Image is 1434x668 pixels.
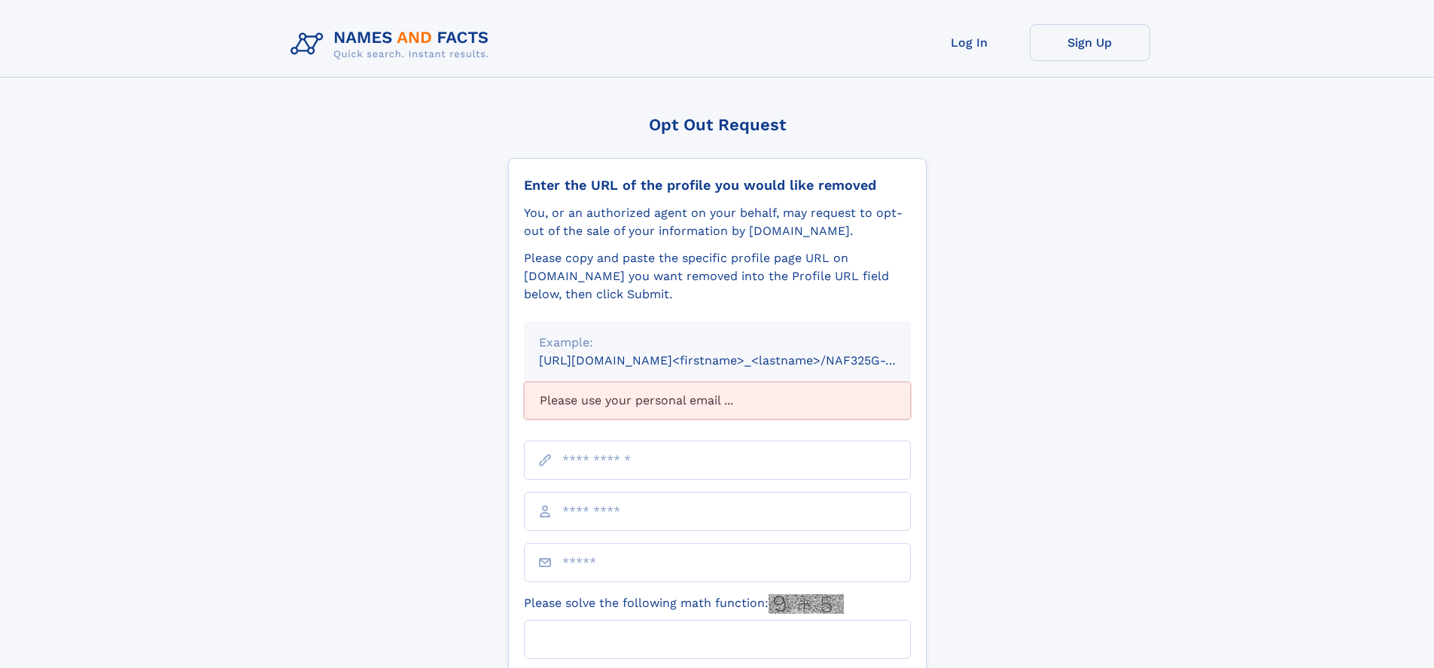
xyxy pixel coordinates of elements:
div: Please copy and paste the specific profile page URL on [DOMAIN_NAME] you want removed into the Pr... [524,249,911,303]
small: [URL][DOMAIN_NAME]<firstname>_<lastname>/NAF325G-xxxxxxxx [539,353,939,368]
div: Please use your personal email ... [524,382,911,419]
div: Opt Out Request [508,115,927,134]
a: Log In [909,24,1030,61]
img: Logo Names and Facts [285,24,501,65]
a: Sign Up [1030,24,1150,61]
div: Enter the URL of the profile you would like removed [524,177,911,194]
label: Please solve the following math function: [524,594,844,614]
div: You, or an authorized agent on your behalf, may request to opt-out of the sale of your informatio... [524,204,911,240]
div: Example: [539,334,896,352]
